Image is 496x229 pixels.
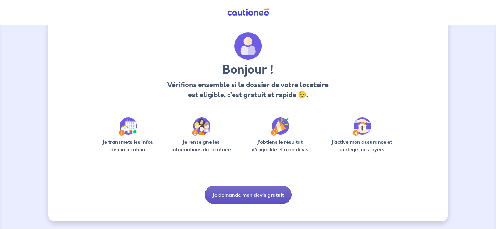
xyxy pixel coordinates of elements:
[166,62,330,77] h3: Bonjour !
[168,138,235,153] p: Je renseigne les informations du locataire
[225,8,272,16] img: Cautioneo
[234,32,262,60] img: archivate
[353,117,371,136] img: /static/bfff1cf634d835d9112899e6a3df1a5d/Step-4.svg
[245,138,315,153] p: J’obtiens le résultat d’éligibilité et mon devis
[192,117,210,136] img: /static/c0a346edaed446bb123850d2d04ad552/Step-2.svg
[166,80,330,100] p: Vérifions ensemble si le dossier de votre locataire est éligible, c’est gratuit et rapide 😉.
[119,117,137,136] img: /static/90a569abe86eec82015bcaae536bd8e6/Step-1.svg
[98,138,158,153] p: Je transmets les infos de ma location
[325,138,398,153] p: J’active mon assurance et protège mes loyers
[271,117,289,136] img: /static/f3e743aab9439237c3e2196e4328bba9/Step-3.svg
[205,186,292,204] button: Je demande mon devis gratuit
